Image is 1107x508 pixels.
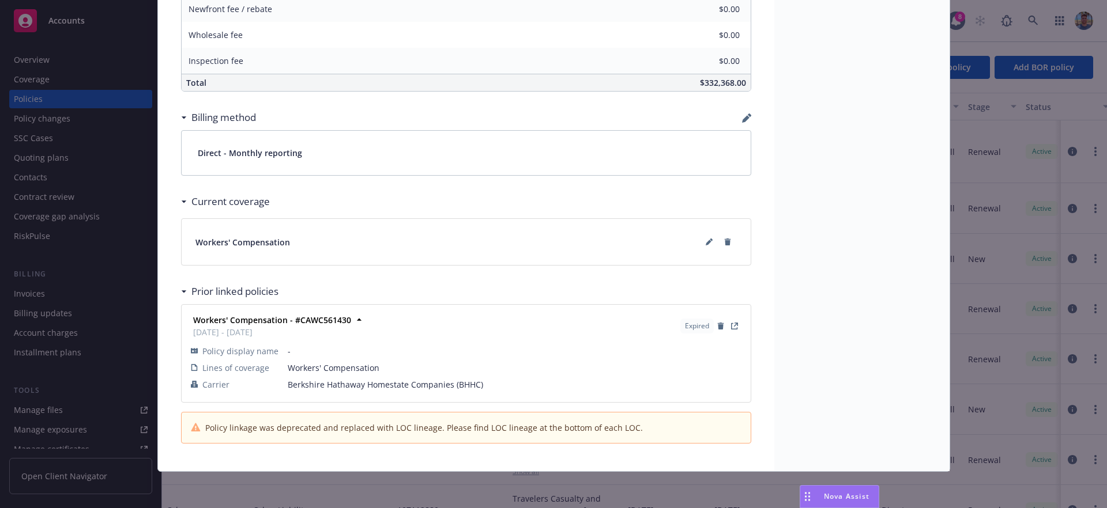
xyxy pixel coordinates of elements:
strong: Workers' Compensation - #CAWC561430 [193,314,351,325]
div: Drag to move [800,486,815,507]
span: - [288,345,741,357]
div: Billing method [181,110,256,125]
span: Workers' Compensation [195,236,290,248]
span: Newfront fee / rebate [189,3,272,14]
span: Wholesale fee [189,29,243,40]
span: Carrier [202,378,229,391]
span: Expired [685,321,709,331]
a: View Policy [728,319,741,333]
span: Workers' Compensation [288,362,741,374]
span: $332,368.00 [700,77,746,88]
button: Nova Assist [800,485,879,508]
input: 0.00 [672,1,747,18]
div: Current coverage [181,194,270,209]
h3: Billing method [191,110,256,125]
div: Direct - Monthly reporting [182,131,751,175]
span: Nova Assist [824,491,869,501]
input: 0.00 [672,26,747,44]
span: Policy display name [202,345,278,357]
h3: Current coverage [191,194,270,209]
span: [DATE] - [DATE] [193,326,351,338]
span: Policy linkage was deprecated and replaced with LOC lineage. Please find LOC lineage at the botto... [205,422,643,434]
span: Total [186,77,206,88]
span: Berkshire Hathaway Homestate Companies (BHHC) [288,378,741,391]
input: 0.00 [672,52,747,70]
div: Prior linked policies [181,284,278,299]
span: Lines of coverage [202,362,269,374]
span: Inspection fee [189,55,243,66]
h3: Prior linked policies [191,284,278,299]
